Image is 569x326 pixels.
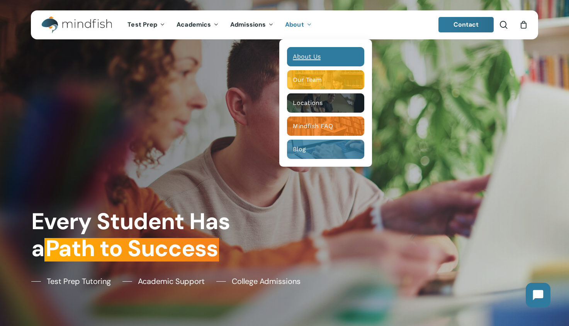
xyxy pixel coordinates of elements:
[31,10,538,39] header: Main Menu
[138,275,205,287] span: Academic Support
[287,93,364,113] a: Locations
[224,22,279,28] a: Admissions
[287,117,364,136] a: Mindfish FAQ
[287,47,364,66] a: About Us
[122,275,205,287] a: Academic Support
[127,20,157,29] span: Test Prep
[454,20,479,29] span: Contact
[293,99,323,106] span: Locations
[177,20,211,29] span: Academics
[216,275,301,287] a: College Admissions
[293,145,306,153] span: Blog
[171,22,224,28] a: Academics
[293,122,333,130] span: Mindfish FAQ
[293,53,321,60] span: About Us
[279,22,318,28] a: About
[287,140,364,159] a: Blog
[232,275,301,287] span: College Admissions
[438,17,494,32] a: Contact
[230,20,266,29] span: Admissions
[293,76,322,83] span: Our Team
[122,22,171,28] a: Test Prep
[31,275,111,287] a: Test Prep Tutoring
[31,208,280,262] h1: Every Student Has a
[122,10,317,39] nav: Main Menu
[287,70,364,90] a: Our Team
[285,20,304,29] span: About
[47,275,111,287] span: Test Prep Tutoring
[518,275,558,315] iframe: Chatbot
[44,234,219,263] em: Path to Success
